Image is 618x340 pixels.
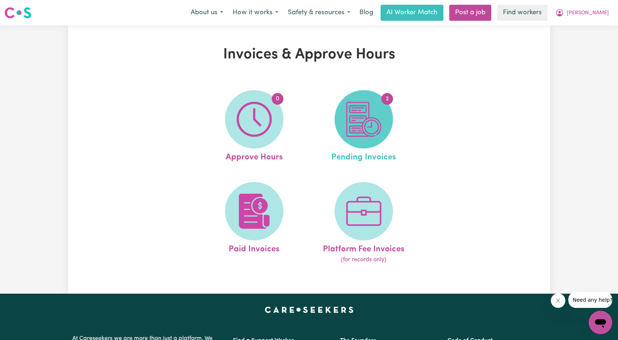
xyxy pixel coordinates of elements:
a: Pending Invoices [311,90,416,164]
span: [PERSON_NAME] [567,9,609,17]
span: Paid Invoices [229,240,279,256]
a: Platform Fee Invoices(for records only) [311,182,416,264]
h1: Invoices & Approve Hours [153,46,465,63]
button: How it works [228,5,283,20]
a: Approve Hours [202,90,307,164]
a: Careseekers home page [265,307,354,313]
a: Post a job [449,5,491,21]
span: Platform Fee Invoices [323,240,404,256]
iframe: Close message [551,293,565,308]
iframe: Message from company [568,292,612,308]
button: About us [186,5,228,20]
img: Careseekers logo [4,6,31,19]
a: Careseekers logo [4,4,31,21]
span: 2 [381,93,393,105]
iframe: Button to launch messaging window [589,311,612,334]
span: Approve Hours [226,148,283,164]
button: Safety & resources [283,5,355,20]
span: (for records only) [341,255,386,264]
span: 0 [272,93,283,105]
span: Need any help? [4,5,44,11]
a: AI Worker Match [381,5,443,21]
a: Paid Invoices [202,182,307,264]
a: Find workers [497,5,548,21]
button: My Account [550,5,614,20]
a: Blog [355,5,378,21]
span: Pending Invoices [331,148,396,164]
